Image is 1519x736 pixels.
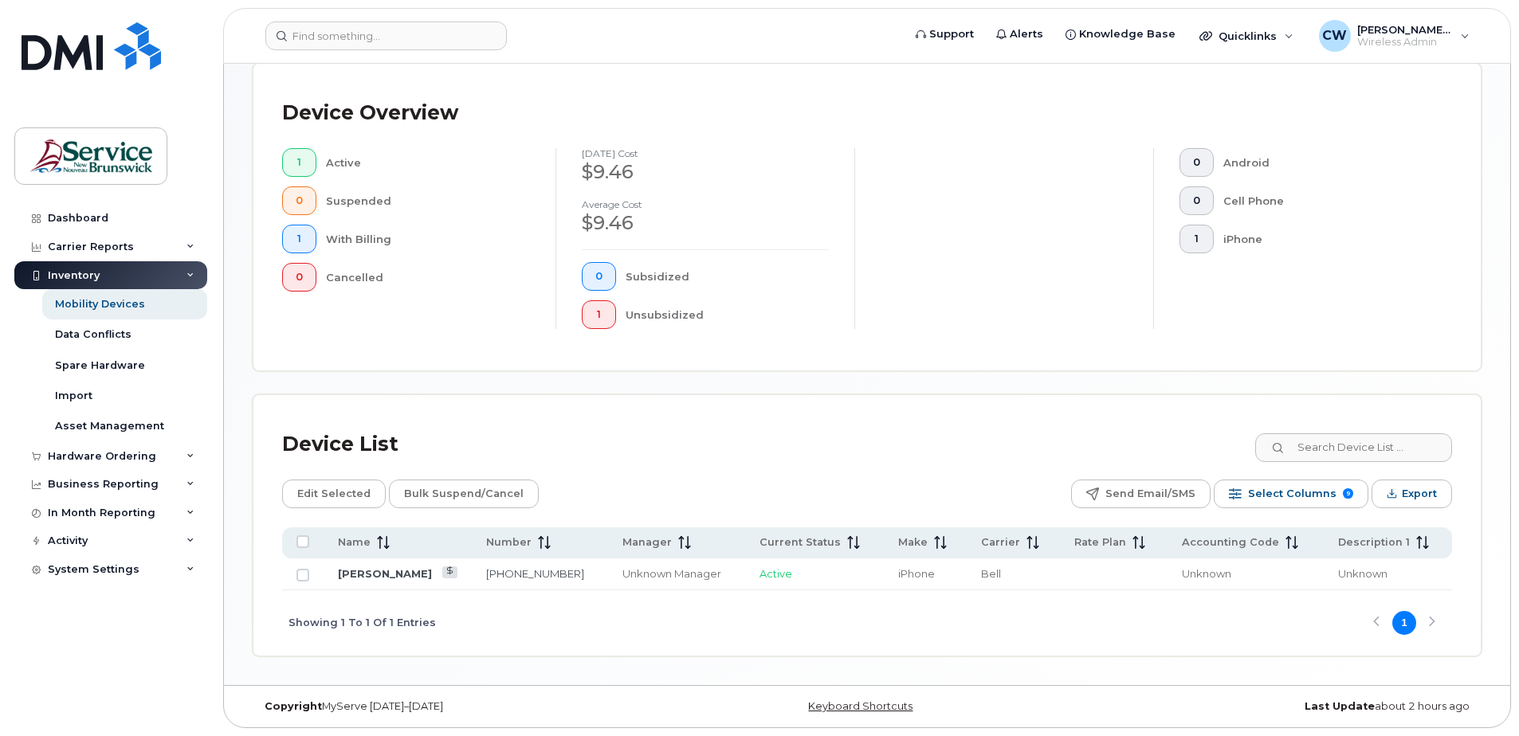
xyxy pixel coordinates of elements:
[626,262,830,291] div: Subsidized
[1105,482,1195,506] span: Send Email/SMS
[1214,480,1368,508] button: Select Columns 9
[1357,36,1453,49] span: Wireless Admin
[1223,148,1427,177] div: Android
[622,535,672,550] span: Manager
[1372,480,1452,508] button: Export
[981,567,1001,580] span: Bell
[1402,482,1437,506] span: Export
[1072,700,1482,713] div: about 2 hours ago
[1193,156,1200,169] span: 0
[622,566,731,581] div: Unknown Manager
[905,18,985,50] a: Support
[1223,186,1427,215] div: Cell Phone
[296,271,303,284] span: 0
[759,567,792,580] span: Active
[808,700,913,712] a: Keyboard Shortcuts
[404,482,524,506] span: Bulk Suspend/Cancel
[1343,488,1353,499] span: 9
[326,263,531,292] div: Cancelled
[486,535,532,550] span: Number
[1182,535,1279,550] span: Accounting Code
[282,186,316,215] button: 0
[297,482,371,506] span: Edit Selected
[253,700,662,713] div: MyServe [DATE]–[DATE]
[898,567,935,580] span: iPhone
[338,567,432,580] a: [PERSON_NAME]
[929,26,974,42] span: Support
[626,300,830,329] div: Unsubsidized
[582,262,616,291] button: 0
[296,194,303,207] span: 0
[1193,194,1200,207] span: 0
[981,535,1020,550] span: Carrier
[389,480,539,508] button: Bulk Suspend/Cancel
[759,535,841,550] span: Current Status
[265,700,322,712] strong: Copyright
[1071,480,1211,508] button: Send Email/SMS
[442,566,457,578] a: View Last Bill
[1322,26,1347,45] span: CW
[338,535,371,550] span: Name
[1338,567,1388,580] span: Unknown
[282,148,316,177] button: 1
[1188,20,1305,52] div: Quicklinks
[282,225,316,253] button: 1
[1074,535,1126,550] span: Rate Plan
[1305,700,1375,712] strong: Last Update
[1338,535,1410,550] span: Description 1
[595,308,602,321] span: 1
[1255,433,1452,462] input: Search Device List ...
[1223,225,1427,253] div: iPhone
[1054,18,1187,50] a: Knowledge Base
[898,535,928,550] span: Make
[296,233,303,245] span: 1
[288,611,436,635] span: Showing 1 To 1 Of 1 Entries
[582,148,829,159] h4: [DATE] cost
[1079,26,1176,42] span: Knowledge Base
[1010,26,1043,42] span: Alerts
[582,300,616,329] button: 1
[1179,225,1214,253] button: 1
[1308,20,1481,52] div: Coughlin, Wendy (ASD-W)
[265,22,507,50] input: Find something...
[1392,611,1416,635] button: Page 1
[486,567,584,580] a: [PHONE_NUMBER]
[1248,482,1336,506] span: Select Columns
[282,480,386,508] button: Edit Selected
[1219,29,1277,42] span: Quicklinks
[1179,186,1214,215] button: 0
[282,424,398,465] div: Device List
[582,159,829,186] div: $9.46
[582,209,829,237] div: $9.46
[296,156,303,169] span: 1
[282,263,316,292] button: 0
[326,186,531,215] div: Suspended
[985,18,1054,50] a: Alerts
[282,92,458,134] div: Device Overview
[595,270,602,283] span: 0
[326,148,531,177] div: Active
[1193,233,1200,245] span: 1
[582,199,829,209] h4: Average cost
[1357,23,1453,36] span: [PERSON_NAME] (ASD-W)
[326,225,531,253] div: With Billing
[1182,567,1231,580] span: Unknown
[1179,148,1214,177] button: 0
